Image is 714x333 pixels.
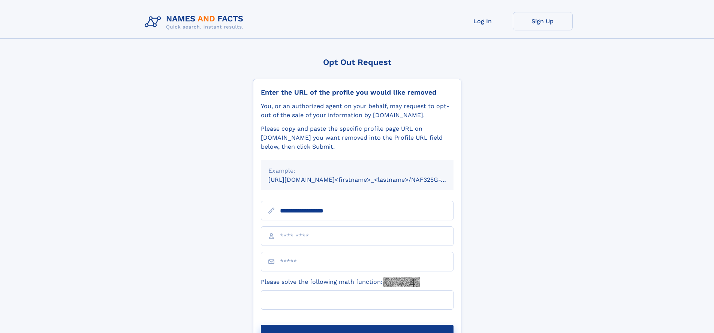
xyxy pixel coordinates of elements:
div: You, or an authorized agent on your behalf, may request to opt-out of the sale of your informatio... [261,102,454,120]
img: Logo Names and Facts [142,12,250,32]
div: Example: [268,166,446,175]
a: Log In [453,12,513,30]
div: Opt Out Request [253,57,461,67]
a: Sign Up [513,12,573,30]
div: Enter the URL of the profile you would like removed [261,88,454,96]
label: Please solve the following math function: [261,277,420,287]
small: [URL][DOMAIN_NAME]<firstname>_<lastname>/NAF325G-xxxxxxxx [268,176,468,183]
div: Please copy and paste the specific profile page URL on [DOMAIN_NAME] you want removed into the Pr... [261,124,454,151]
